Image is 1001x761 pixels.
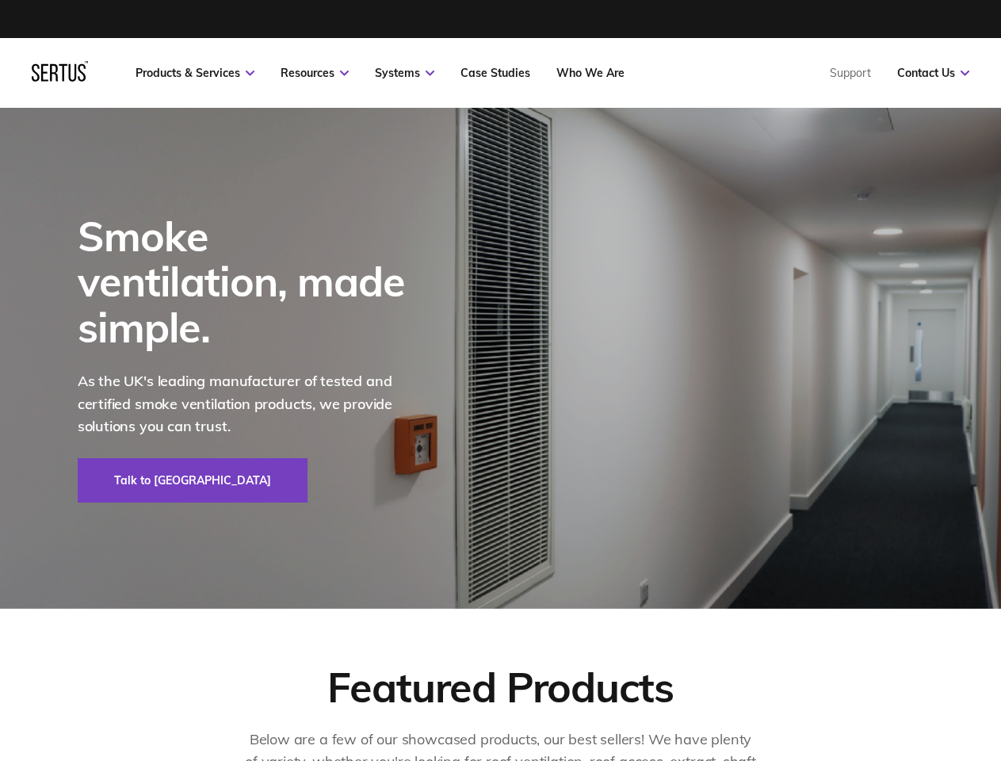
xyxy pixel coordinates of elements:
a: Case Studies [460,66,530,80]
a: Contact Us [897,66,969,80]
a: Who We Are [556,66,625,80]
div: Smoke ventilation, made simple. [78,213,426,350]
p: As the UK's leading manufacturer of tested and certified smoke ventilation products, we provide s... [78,370,426,438]
a: Resources [281,66,349,80]
a: Products & Services [136,66,254,80]
a: Systems [375,66,434,80]
a: Talk to [GEOGRAPHIC_DATA] [78,458,308,503]
div: Featured Products [327,661,673,713]
iframe: Chat Widget [922,685,1001,761]
a: Support [830,66,871,80]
